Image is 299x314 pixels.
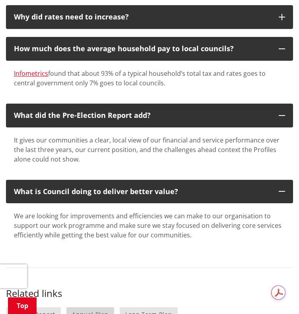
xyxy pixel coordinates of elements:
[14,69,285,88] div: found that about 93% of a typical household’s total tax and rates goes to central government only...
[6,5,293,29] button: Why did rates need to increase?
[14,188,271,196] div: What is Council doing to deliver better value?
[14,135,285,164] div: It gives our communities a clear, local view of our financial and service performance over the la...
[14,112,271,119] div: What did the Pre-Election Report add?
[14,69,48,78] a: Infometrics
[262,281,291,309] iframe: Messenger Launcher
[14,45,271,53] div: How much does the average household pay to local councils?
[14,13,271,21] div: Why did rates need to increase?
[6,104,293,127] button: What did the Pre-Election Report add?
[6,288,293,299] h3: Related links
[6,37,293,61] button: How much does the average household pay to local councils?
[6,180,293,204] button: What is Council doing to deliver better value?
[8,297,37,314] a: Top
[14,211,285,240] div: We are looking for improvements and efficiencies we can make to our organisation to support our w...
